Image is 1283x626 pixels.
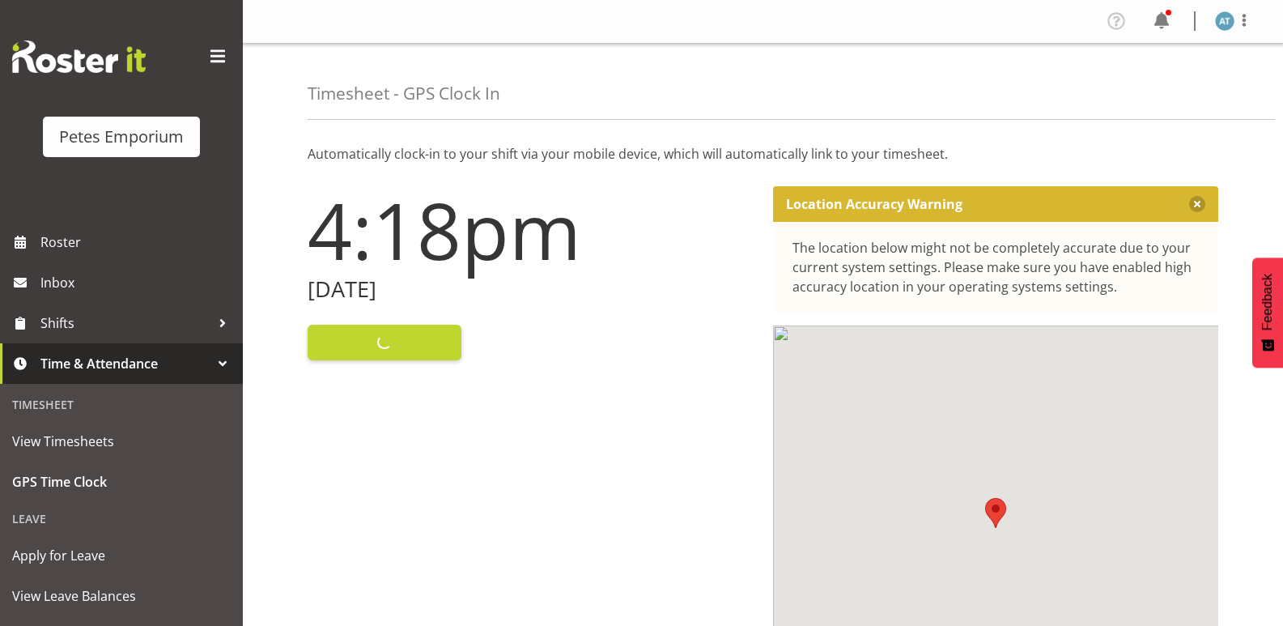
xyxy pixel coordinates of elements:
[786,196,962,212] p: Location Accuracy Warning
[40,270,235,295] span: Inbox
[308,277,754,302] h2: [DATE]
[308,144,1218,164] p: Automatically clock-in to your shift via your mobile device, which will automatically link to you...
[4,462,239,502] a: GPS Time Clock
[12,584,231,608] span: View Leave Balances
[4,421,239,462] a: View Timesheets
[308,84,500,103] h4: Timesheet - GPS Clock In
[12,40,146,73] img: Rosterit website logo
[792,238,1200,296] div: The location below might not be completely accurate due to your current system settings. Please m...
[1215,11,1234,31] img: alex-micheal-taniwha5364.jpg
[1252,258,1283,368] button: Feedback - Show survey
[12,470,231,494] span: GPS Time Clock
[59,125,184,149] div: Petes Emporium
[4,576,239,616] a: View Leave Balances
[12,543,231,568] span: Apply for Leave
[40,351,210,376] span: Time & Attendance
[12,429,231,454] span: View Timesheets
[40,311,210,335] span: Shifts
[1260,274,1275,330] span: Feedback
[4,535,239,576] a: Apply for Leave
[1189,196,1205,212] button: Close message
[4,388,239,421] div: Timesheet
[4,502,239,535] div: Leave
[40,230,235,254] span: Roster
[308,186,754,274] h1: 4:18pm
